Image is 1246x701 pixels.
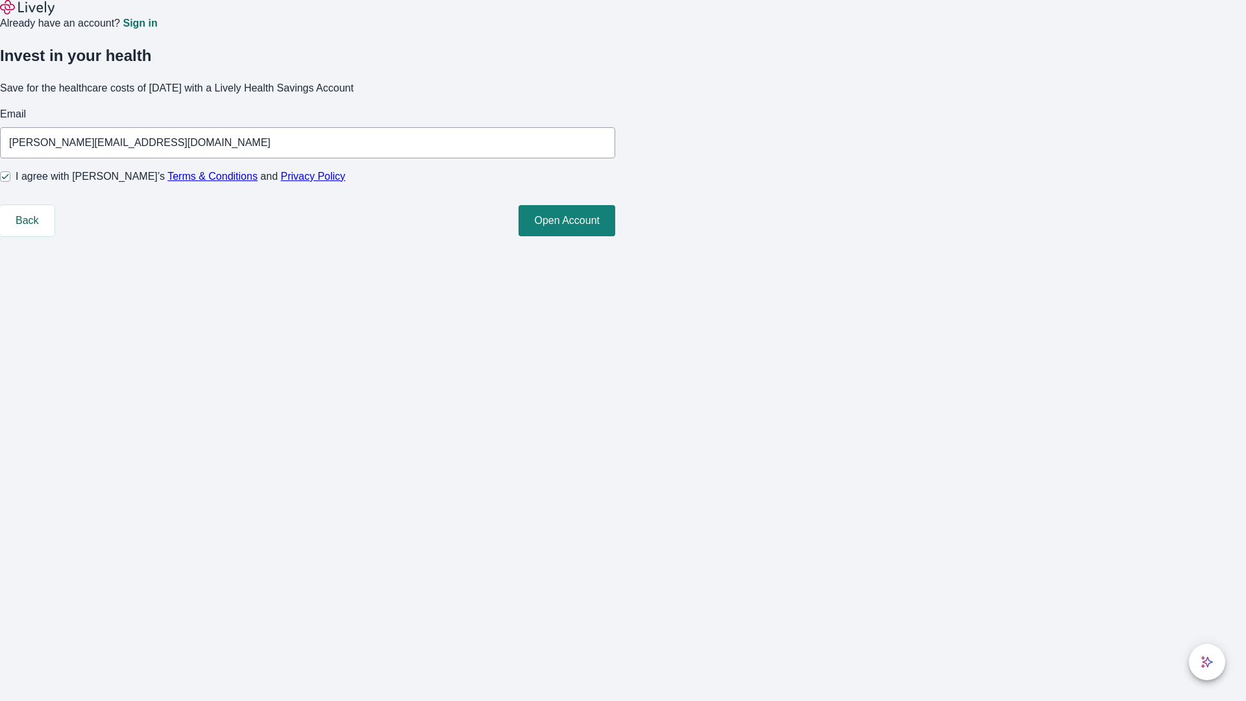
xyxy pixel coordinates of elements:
button: chat [1189,644,1225,680]
svg: Lively AI Assistant [1201,656,1214,669]
span: I agree with [PERSON_NAME]’s and [16,169,345,184]
a: Sign in [123,18,157,29]
button: Open Account [519,205,615,236]
a: Terms & Conditions [167,171,258,182]
a: Privacy Policy [281,171,346,182]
